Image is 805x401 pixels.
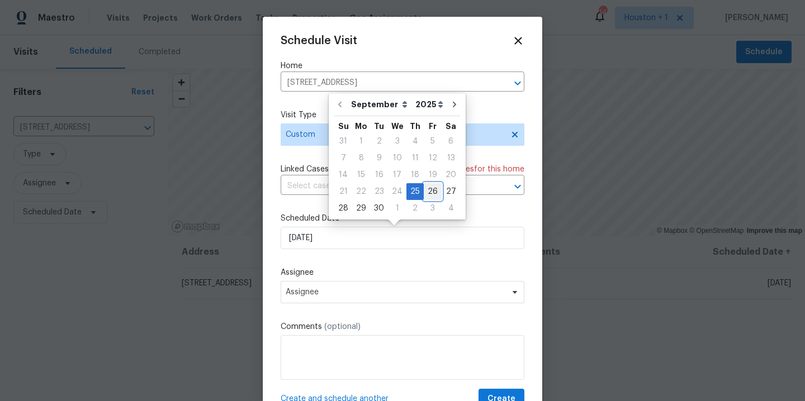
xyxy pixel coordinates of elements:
div: 17 [388,167,406,183]
div: 23 [370,184,388,199]
div: 8 [352,150,370,166]
div: Mon Sep 08 2025 [352,150,370,166]
div: 28 [334,200,352,216]
input: M/D/YYYY [281,227,524,249]
div: Sun Sep 21 2025 [334,183,352,200]
label: Comments [281,321,524,332]
div: Sun Sep 07 2025 [334,150,352,166]
abbr: Tuesday [374,122,384,130]
button: Go to next month [446,93,463,116]
abbr: Thursday [410,122,420,130]
div: 15 [352,167,370,183]
abbr: Sunday [338,122,349,130]
label: Assignee [281,267,524,278]
div: 19 [424,167,442,183]
div: Thu Sep 04 2025 [406,133,424,150]
div: Thu Sep 11 2025 [406,150,424,166]
div: 16 [370,167,388,183]
button: Go to previous month [332,93,348,116]
div: Sat Sep 06 2025 [442,133,460,150]
div: Fri Sep 12 2025 [424,150,442,166]
span: Linked Cases [281,164,329,175]
div: 1 [388,200,406,216]
span: Assignee [286,288,505,297]
abbr: Monday [355,122,367,130]
div: 26 [424,184,442,199]
div: Thu Sep 18 2025 [406,166,424,183]
div: Wed Sep 17 2025 [388,166,406,183]
button: Open [510,75,525,91]
div: Sat Sep 27 2025 [442,183,460,200]
span: Close [512,35,524,47]
div: 25 [406,184,424,199]
div: 5 [424,133,442,149]
div: 12 [424,150,442,166]
select: Month [348,96,413,113]
div: Sun Sep 14 2025 [334,166,352,183]
div: Sat Oct 04 2025 [442,200,460,217]
button: Open [510,179,525,194]
span: There are case s for this home [408,164,524,175]
div: 9 [370,150,388,166]
div: Mon Sep 01 2025 [352,133,370,150]
div: 3 [388,133,406,149]
div: 30 [370,200,388,216]
div: 14 [334,167,352,183]
abbr: Saturday [446,122,456,130]
div: Wed Sep 03 2025 [388,133,406,150]
div: 31 [334,133,352,149]
div: 6 [442,133,460,149]
div: 29 [352,200,370,216]
div: 2 [406,200,424,216]
div: Fri Sep 19 2025 [424,166,442,183]
div: Fri Sep 05 2025 [424,133,442,150]
div: Thu Sep 25 2025 [406,183,424,200]
div: Mon Sep 29 2025 [352,200,370,217]
div: 24 [388,184,406,199]
div: Mon Sep 15 2025 [352,166,370,183]
div: Wed Sep 24 2025 [388,183,406,200]
div: Wed Sep 10 2025 [388,150,406,166]
abbr: Friday [429,122,437,130]
div: 11 [406,150,424,166]
div: 18 [406,167,424,183]
div: 4 [442,200,460,216]
span: (optional) [324,323,361,331]
div: Sat Sep 20 2025 [442,166,460,183]
select: Year [413,96,446,113]
div: Sun Sep 28 2025 [334,200,352,217]
div: 22 [352,184,370,199]
input: Enter in an address [281,74,493,92]
label: Scheduled Date [281,213,524,224]
div: Tue Sep 30 2025 [370,200,388,217]
div: 1 [352,133,370,149]
span: Schedule Visit [281,35,357,46]
div: Tue Sep 02 2025 [370,133,388,150]
div: 3 [424,200,442,216]
div: 7 [334,150,352,166]
input: Select cases [281,178,493,195]
div: 27 [442,184,460,199]
div: 20 [442,167,460,183]
div: Mon Sep 22 2025 [352,183,370,200]
div: Sat Sep 13 2025 [442,150,460,166]
div: Tue Sep 09 2025 [370,150,388,166]
div: Fri Oct 03 2025 [424,200,442,217]
label: Visit Type [281,109,524,121]
div: Fri Sep 26 2025 [424,183,442,200]
div: 10 [388,150,406,166]
label: Home [281,60,524,71]
abbr: Wednesday [391,122,404,130]
div: Tue Sep 16 2025 [370,166,388,183]
div: Thu Oct 02 2025 [406,200,424,217]
div: Sun Aug 31 2025 [334,133,352,150]
div: 2 [370,133,388,149]
div: Wed Oct 01 2025 [388,200,406,217]
span: Custom [286,129,503,140]
div: 4 [406,133,424,149]
div: 21 [334,184,352,199]
div: 13 [442,150,460,166]
div: Tue Sep 23 2025 [370,183,388,200]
